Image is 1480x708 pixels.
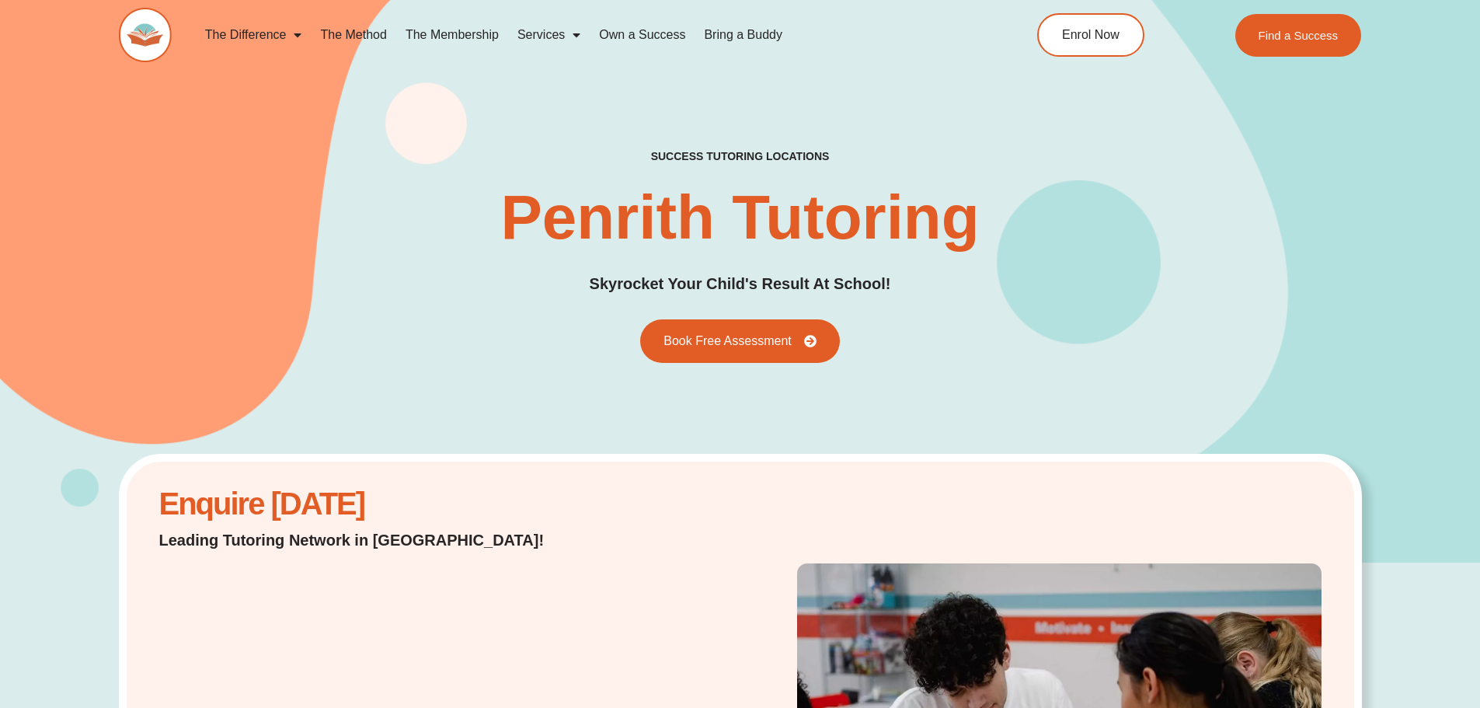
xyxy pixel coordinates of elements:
[159,529,584,551] h2: Leading Tutoring Network in [GEOGRAPHIC_DATA]!
[1037,13,1144,57] a: Enrol Now
[311,17,395,53] a: The Method
[500,187,979,249] h1: Penrith Tutoring
[1259,30,1339,41] span: Find a Success
[396,17,508,53] a: The Membership
[663,335,792,347] span: Book Free Assessment
[159,494,584,514] h2: Enquire [DATE]
[508,17,590,53] a: Services
[695,17,792,53] a: Bring a Buddy
[196,17,312,53] a: The Difference
[590,17,695,53] a: Own a Success
[590,272,891,296] h2: Skyrocket Your Child's Result At School!
[640,319,840,363] a: Book Free Assessment
[651,149,830,163] h2: success tutoring locations
[1235,14,1362,57] a: Find a Success
[1062,29,1120,41] span: Enrol Now
[196,17,966,53] nav: Menu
